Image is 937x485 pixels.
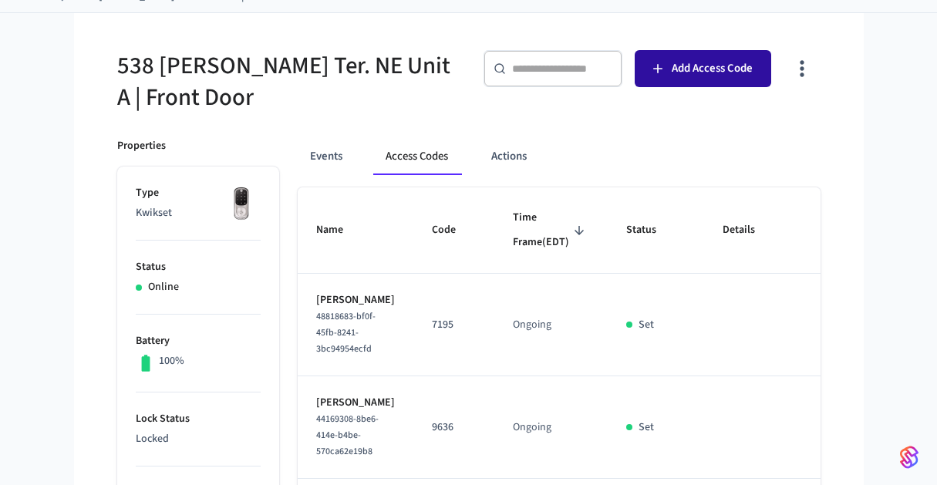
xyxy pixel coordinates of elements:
[639,317,654,333] p: Set
[136,185,261,201] p: Type
[136,205,261,221] p: Kwikset
[672,59,753,79] span: Add Access Code
[316,218,363,242] span: Name
[494,376,608,479] td: Ongoing
[117,138,166,154] p: Properties
[316,292,395,308] p: [PERSON_NAME]
[136,411,261,427] p: Lock Status
[432,218,476,242] span: Code
[513,206,589,254] span: Time Frame(EDT)
[494,274,608,376] td: Ongoing
[117,50,460,113] h5: 538 [PERSON_NAME] Ter. NE Unit A | Front Door
[222,185,261,224] img: Yale Assure Touchscreen Wifi Smart Lock, Satin Nickel, Front
[373,138,460,175] button: Access Codes
[136,431,261,447] p: Locked
[723,218,775,242] span: Details
[432,419,476,436] p: 9636
[639,419,654,436] p: Set
[136,333,261,349] p: Battery
[159,353,184,369] p: 100%
[148,279,179,295] p: Online
[316,395,395,411] p: [PERSON_NAME]
[298,138,355,175] button: Events
[635,50,771,87] button: Add Access Code
[479,138,539,175] button: Actions
[626,218,676,242] span: Status
[316,413,379,458] span: 44169308-8be6-414e-b4be-570ca62e19b8
[900,445,918,470] img: SeamLogoGradient.69752ec5.svg
[298,138,821,175] div: ant example
[316,310,376,355] span: 48818683-bf0f-45fb-8241-3bc94954ecfd
[136,259,261,275] p: Status
[432,317,476,333] p: 7195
